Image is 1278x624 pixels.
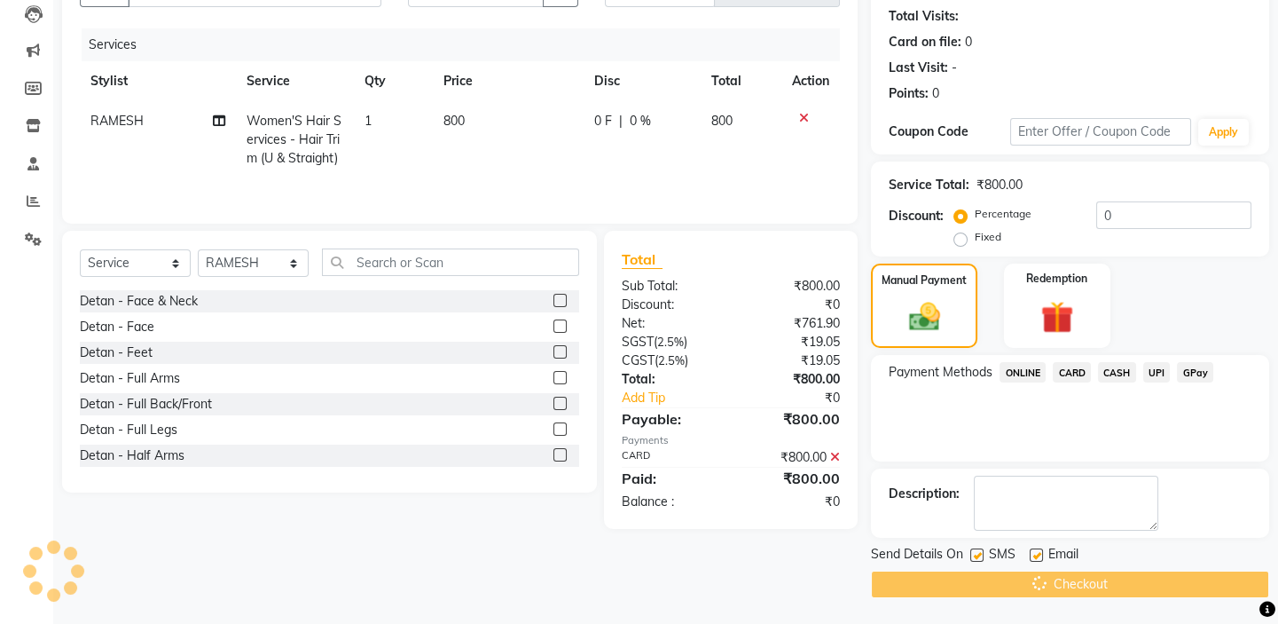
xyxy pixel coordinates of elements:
[608,468,731,489] div: Paid:
[1031,297,1084,338] img: _gift.svg
[80,61,236,101] th: Stylist
[1000,362,1046,383] span: ONLINE
[889,176,969,194] div: Service Total:
[80,344,153,362] div: Detan - Feet
[952,59,957,77] div: -
[932,84,939,103] div: 0
[882,273,967,288] label: Manual Payment
[1198,119,1249,146] button: Apply
[608,351,731,370] div: ( )
[608,370,731,389] div: Total:
[630,112,651,130] span: 0 %
[889,59,948,77] div: Last Visit:
[965,33,972,51] div: 0
[871,545,963,567] span: Send Details On
[608,333,731,351] div: ( )
[365,113,372,129] span: 1
[889,84,929,103] div: Points:
[731,370,853,389] div: ₹800.00
[711,113,733,129] span: 800
[80,318,154,336] div: Detan - Face
[1010,118,1191,146] input: Enter Offer / Coupon Code
[781,61,840,101] th: Action
[80,395,212,414] div: Detan - Full Back/Front
[1098,362,1136,383] span: CASH
[731,468,853,489] div: ₹800.00
[354,61,433,101] th: Qty
[622,334,654,350] span: SGST
[443,113,465,129] span: 800
[80,421,177,439] div: Detan - Full Legs
[80,292,198,311] div: Detan - Face & Neck
[731,351,853,370] div: ₹19.05
[976,176,1023,194] div: ₹800.00
[80,446,184,465] div: Detan - Half Arms
[889,7,959,26] div: Total Visits:
[1053,362,1091,383] span: CARD
[889,485,960,503] div: Description:
[608,296,731,314] div: Discount:
[657,335,684,349] span: 2.5%
[731,314,853,333] div: ₹761.90
[975,206,1031,222] label: Percentage
[751,389,853,407] div: ₹0
[975,229,1001,245] label: Fixed
[619,112,623,130] span: |
[82,28,853,61] div: Services
[622,352,655,368] span: CGST
[247,113,341,166] span: Women'S Hair Services - Hair Trim (U & Straight)
[622,433,840,448] div: Payments
[989,545,1015,567] span: SMS
[608,389,751,407] a: Add Tip
[731,448,853,467] div: ₹800.00
[731,296,853,314] div: ₹0
[433,61,584,101] th: Price
[90,113,144,129] span: RAMESH
[608,314,731,333] div: Net:
[731,277,853,296] div: ₹800.00
[594,112,612,130] span: 0 F
[731,493,853,511] div: ₹0
[1177,362,1213,383] span: GPay
[608,408,731,430] div: Payable:
[1143,362,1171,383] span: UPI
[889,122,1009,141] div: Coupon Code
[899,299,950,335] img: _cash.svg
[80,369,180,388] div: Detan - Full Arms
[658,353,685,367] span: 2.5%
[731,333,853,351] div: ₹19.05
[731,408,853,430] div: ₹800.00
[622,250,663,269] span: Total
[236,61,355,101] th: Service
[889,363,992,382] span: Payment Methods
[322,249,579,276] input: Search or Scan
[608,277,731,296] div: Sub Total:
[701,61,781,101] th: Total
[1048,545,1078,567] span: Email
[608,493,731,511] div: Balance :
[889,207,944,225] div: Discount:
[889,33,961,51] div: Card on file:
[1026,271,1087,287] label: Redemption
[584,61,701,101] th: Disc
[608,448,731,467] div: CARD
